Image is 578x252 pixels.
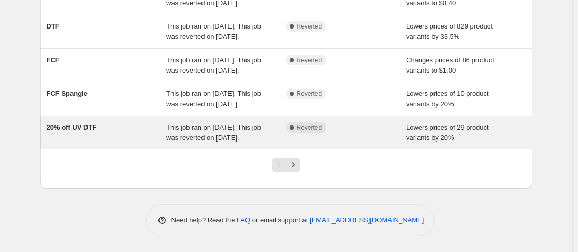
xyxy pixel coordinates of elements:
[406,90,489,108] span: Lowers prices of 10 product variants by 20%
[166,90,261,108] span: This job ran on [DATE]. This job was reverted on [DATE].
[406,56,494,74] span: Changes prices of 86 product variants to $1.00
[237,216,250,224] a: FAQ
[47,123,97,131] span: 20% off UV DTF
[297,123,322,132] span: Reverted
[47,22,60,30] span: DTF
[250,216,310,224] span: or email support at
[297,56,322,64] span: Reverted
[297,90,322,98] span: Reverted
[406,123,489,142] span: Lowers prices of 29 product variants by 20%
[47,56,60,64] span: FCF
[406,22,493,40] span: Lowers prices of 829 product variants by 33.5%
[47,90,88,97] span: FCF Spangle
[297,22,322,31] span: Reverted
[286,158,300,172] button: Next
[166,123,261,142] span: This job ran on [DATE]. This job was reverted on [DATE].
[171,216,237,224] span: Need help? Read the
[166,56,261,74] span: This job ran on [DATE]. This job was reverted on [DATE].
[310,216,424,224] a: [EMAIL_ADDRESS][DOMAIN_NAME]
[166,22,261,40] span: This job ran on [DATE]. This job was reverted on [DATE].
[272,158,300,172] nav: Pagination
